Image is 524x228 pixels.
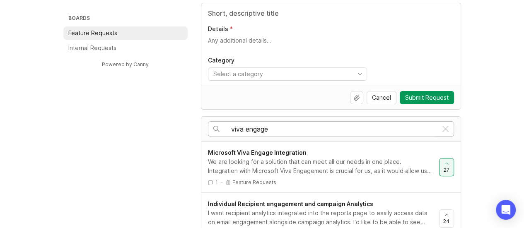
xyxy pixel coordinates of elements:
[208,157,432,175] div: We are looking for a solution that can meet all our needs in one place. Integration with Microsof...
[439,209,454,228] button: 24
[208,25,228,33] p: Details
[68,44,116,52] p: Internal Requests
[63,26,188,40] a: Feature Requests
[63,41,188,55] a: Internal Requests
[213,70,263,79] div: Select a category
[496,200,516,220] div: Open Intercom Messenger
[400,91,454,104] button: Submit Request
[208,149,307,156] span: Microsoft Viva Engage Integration
[367,91,396,104] button: Cancel
[68,29,117,37] p: Feature Requests
[231,125,437,134] input: Search…
[439,158,454,176] button: 27
[372,94,391,102] span: Cancel
[444,166,449,173] span: 27
[232,179,276,186] p: Feature Requests
[101,60,150,69] a: Powered by Canny
[208,56,454,64] label: Category
[221,179,222,186] div: ·
[208,148,439,186] a: Microsoft Viva Engage IntegrationWe are looking for a solution that can meet all our needs in one...
[67,13,188,25] h3: Boards
[215,179,218,186] span: 1
[208,200,373,207] span: Individual Recipient engagement and campaign Analytics
[208,36,454,53] textarea: Details
[350,91,363,104] button: Upload file
[443,218,449,225] span: 24
[208,209,432,227] div: I want recipient analytics integrated into the reports page to easily access data on email engage...
[208,8,454,18] input: Title
[405,94,449,102] span: Submit Request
